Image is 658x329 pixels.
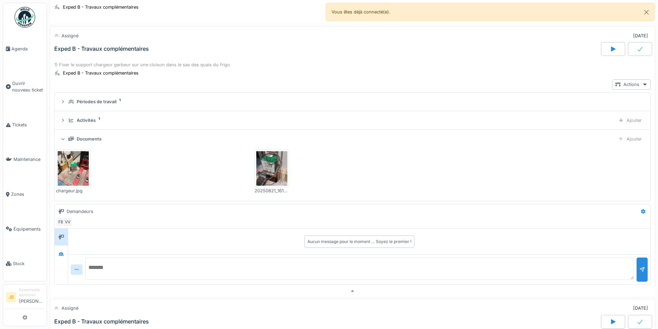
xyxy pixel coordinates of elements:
summary: DocumentsAjouter [57,133,648,145]
div: VV [63,217,73,227]
div: Responsable technicien [19,287,44,298]
div: FB [56,217,66,227]
div: Assigné [61,32,78,39]
span: Stock [13,260,44,267]
div: 20250821_161654.jpg [255,187,289,194]
a: Ouvrir nouveau ticket [3,66,47,108]
div: Documents [77,136,102,142]
span: Ouvrir nouveau ticket [12,80,44,93]
a: Stock [3,246,47,281]
summary: Activités1Ajouter [57,114,648,127]
div: Vous êtes déjà connecté(e). [326,3,655,21]
div: Demandeurs [67,208,93,215]
span: Tickets [12,122,44,128]
span: Zones [11,191,44,197]
div: chargeur.jpg [56,187,90,194]
div: [DATE] [633,32,648,39]
summary: Périodes de travail1 [57,96,648,108]
a: Agenda [3,31,47,66]
div: Actions [612,79,651,89]
a: JB Responsable technicien[PERSON_NAME] [6,287,44,309]
img: x83602im488k03eme6uenqpttj3s [58,151,89,186]
img: Badge_color-CXgf-gQk.svg [15,7,35,28]
div: Exped B - Travaux complémentaires [54,46,149,52]
a: Équipements [3,212,47,246]
div: Exped B - Travaux complémentaires [63,4,139,10]
span: Équipements [13,226,44,232]
a: Zones [3,177,47,212]
img: 9u07yf21vqlaql98u0b29d1spr93 [256,151,287,186]
div: Exped B - Travaux complémentaires [63,70,139,76]
a: Tickets [3,107,47,142]
span: Agenda [11,46,44,52]
div: Assigné [61,305,78,311]
div: Ajouter [615,115,645,125]
a: Maintenance [3,142,47,177]
div: Activités [77,117,96,124]
div: [DATE] [633,305,648,311]
div: Ajouter [615,134,645,144]
div: Aucun message pour le moment … Soyez le premier ! [307,239,411,245]
div: Périodes de travail [77,98,116,105]
li: [PERSON_NAME] [19,287,44,307]
div: Exped B - Travaux complémentaires [54,318,149,325]
div: 1) Fixer le support chargeur gerbeur sur une cloison dans le sas des quais du frigo [54,61,651,68]
button: Close [639,3,654,21]
span: Maintenance [13,156,44,163]
li: JB [6,292,16,302]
